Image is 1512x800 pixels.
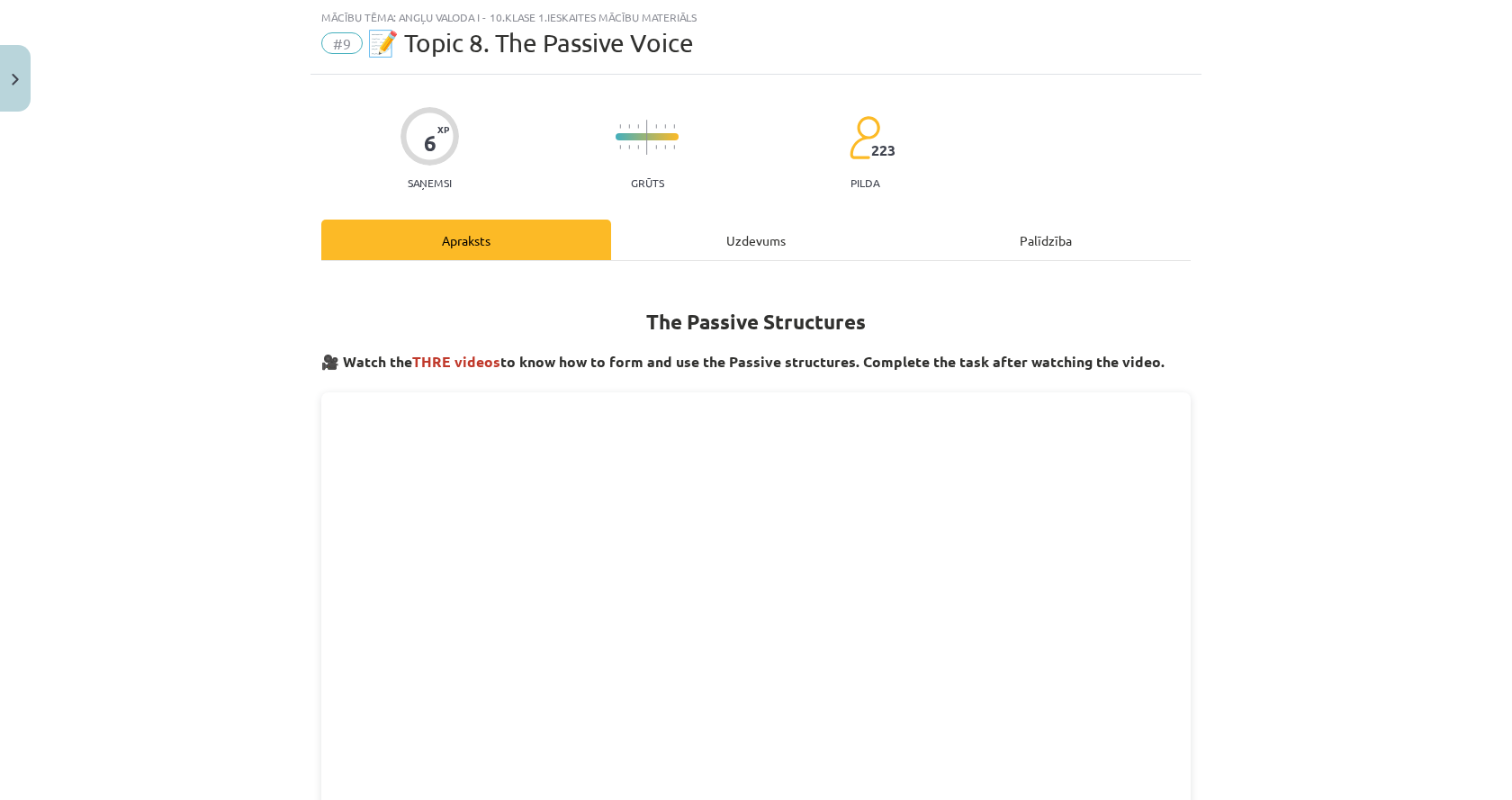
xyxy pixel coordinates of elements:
span: 📝 Topic 8. The Passive Voice [367,28,694,58]
img: icon-short-line-57e1e144782c952c97e751825c79c345078a6d821885a25fce030b3d8c18986b.svg [637,145,639,149]
span: 223 [871,142,895,158]
div: Palīdzība [901,220,1191,260]
img: icon-short-line-57e1e144782c952c97e751825c79c345078a6d821885a25fce030b3d8c18986b.svg [655,124,657,129]
img: icon-long-line-d9ea69661e0d244f92f715978eff75569469978d946b2353a9bb055b3ed8787d.svg [646,120,648,155]
img: icon-short-line-57e1e144782c952c97e751825c79c345078a6d821885a25fce030b3d8c18986b.svg [628,124,630,129]
div: Uzdevums [611,220,901,260]
img: students-c634bb4e5e11cddfef0936a35e636f08e4e9abd3cc4e673bd6f9a4125e45ecb1.svg [849,115,880,160]
span: XP [437,124,449,134]
img: icon-short-line-57e1e144782c952c97e751825c79c345078a6d821885a25fce030b3d8c18986b.svg [637,124,639,129]
p: Grūts [631,176,664,189]
span: #9 [321,32,363,54]
div: Mācību tēma: Angļu valoda i - 10.klase 1.ieskaites mācību materiāls [321,11,1191,23]
img: icon-short-line-57e1e144782c952c97e751825c79c345078a6d821885a25fce030b3d8c18986b.svg [673,124,675,129]
img: icon-short-line-57e1e144782c952c97e751825c79c345078a6d821885a25fce030b3d8c18986b.svg [664,145,666,149]
strong: The Passive Structures [646,309,866,335]
img: icon-short-line-57e1e144782c952c97e751825c79c345078a6d821885a25fce030b3d8c18986b.svg [655,145,657,149]
strong: 🎥 Watch the to know how to form and use the Passive structures. Complete the task after watching ... [321,352,1165,371]
div: Apraksts [321,220,611,260]
span: THRE videos [412,352,500,371]
img: icon-short-line-57e1e144782c952c97e751825c79c345078a6d821885a25fce030b3d8c18986b.svg [619,145,621,149]
img: icon-short-line-57e1e144782c952c97e751825c79c345078a6d821885a25fce030b3d8c18986b.svg [619,124,621,129]
p: Saņemsi [400,176,459,189]
img: icon-short-line-57e1e144782c952c97e751825c79c345078a6d821885a25fce030b3d8c18986b.svg [673,145,675,149]
img: icon-short-line-57e1e144782c952c97e751825c79c345078a6d821885a25fce030b3d8c18986b.svg [628,145,630,149]
img: icon-close-lesson-0947bae3869378f0d4975bcd49f059093ad1ed9edebbc8119c70593378902aed.svg [12,74,19,85]
div: 6 [424,130,436,156]
img: icon-short-line-57e1e144782c952c97e751825c79c345078a6d821885a25fce030b3d8c18986b.svg [664,124,666,129]
p: pilda [850,176,879,189]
